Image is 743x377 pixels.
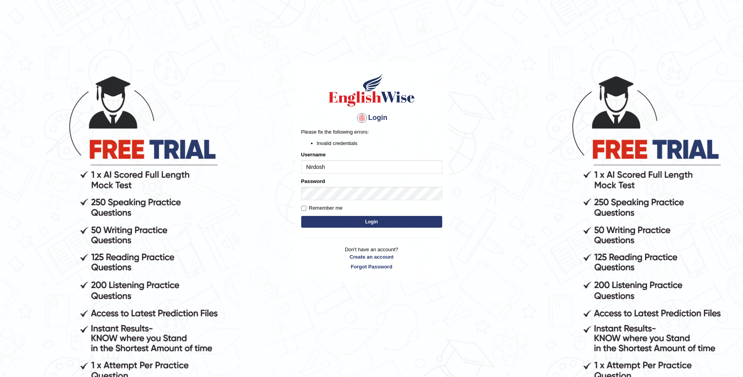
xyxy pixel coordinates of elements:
img: Logo of English Wise sign in for intelligent practice with AI [327,72,416,108]
label: Username [301,151,326,158]
h4: Login [301,112,442,124]
label: Remember me [301,204,343,212]
a: Forgot Password [301,263,442,270]
button: Login [301,216,442,228]
input: Remember me [301,206,306,211]
label: Password [301,178,325,185]
a: Create an account [301,253,442,261]
p: Don't have an account? [301,246,442,270]
li: Invalid credentials [317,140,442,147]
p: Please fix the following errors: [301,128,442,136]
